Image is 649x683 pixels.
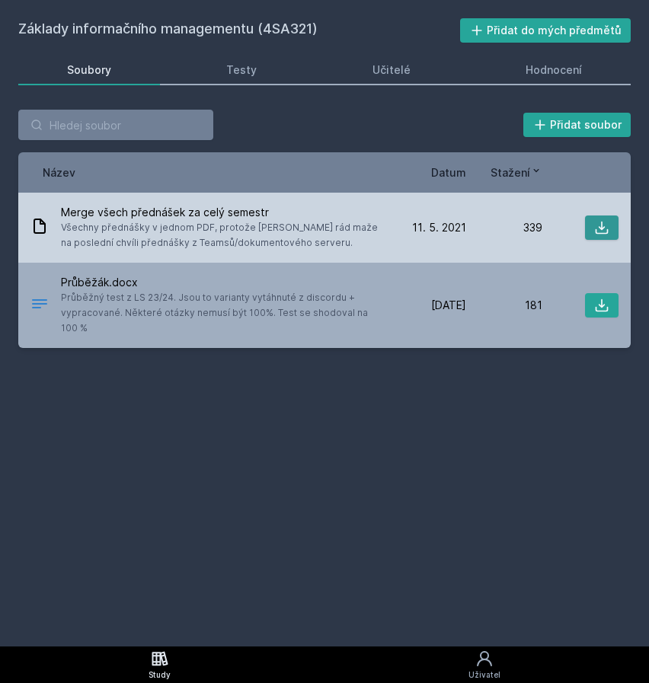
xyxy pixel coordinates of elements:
[372,62,411,78] div: Učitelé
[526,62,582,78] div: Hodnocení
[523,113,631,137] button: Přidat soubor
[324,55,459,85] a: Učitelé
[61,220,384,251] span: Všechny přednášky v jednom PDF, protože [PERSON_NAME] rád maže na poslední chvíli přednášky z Tea...
[468,669,500,681] div: Uživatel
[18,110,213,140] input: Hledej soubor
[149,669,171,681] div: Study
[178,55,306,85] a: Testy
[491,164,530,180] span: Stažení
[460,18,631,43] button: Přidat do mých předmětů
[226,62,257,78] div: Testy
[431,298,466,313] span: [DATE]
[431,164,466,180] button: Datum
[18,55,160,85] a: Soubory
[478,55,631,85] a: Hodnocení
[491,164,542,180] button: Stažení
[61,205,384,220] span: Merge všech přednášek za celý semestr
[61,290,384,336] span: Průběžný test z LS 23/24. Jsou to varianty vytáhnuté z discordu + vypracované. Některé otázky nem...
[412,220,466,235] span: 11. 5. 2021
[18,18,460,43] h2: Základy informačního managementu (4SA321)
[67,62,111,78] div: Soubory
[61,275,384,290] span: Průběžák.docx
[466,298,542,313] div: 181
[43,164,75,180] button: Název
[30,295,49,317] div: DOCX
[466,220,542,235] div: 339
